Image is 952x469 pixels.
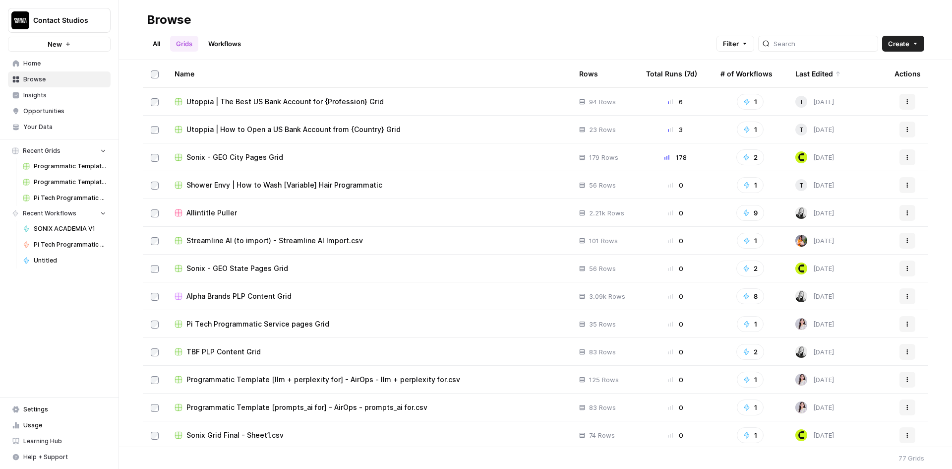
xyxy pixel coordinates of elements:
[646,208,705,218] div: 0
[34,240,106,249] span: Pi Tech Programmatic Service pages
[795,318,834,330] div: [DATE]
[894,60,921,87] div: Actions
[795,179,834,191] div: [DATE]
[175,402,563,412] a: Programmatic Template [prompts_ai for] - AirOps - prompts_ai for.csv
[34,256,106,265] span: Untitled
[795,318,807,330] img: zhgx2stfgybxog1gahxdwjwfcylv
[795,429,807,441] img: 560uyxydqsirns3nghsu4imy0j2c
[147,12,191,28] div: Browse
[48,39,62,49] span: New
[799,125,804,134] span: T
[589,291,625,301] span: 3.09k Rows
[589,152,618,162] span: 179 Rows
[23,75,106,84] span: Browse
[589,375,619,385] span: 125 Rows
[737,122,764,137] button: 1
[8,402,111,417] a: Settings
[175,347,563,357] a: TBF PLP Content Grid
[175,375,563,385] a: Programmatic Template [llm + perplexity for] - AirOps - llm + perplexity for.csv
[175,125,563,134] a: Utoppia | How to Open a US Bank Account from {Country} Grid
[33,15,93,25] span: Contact Studios
[175,208,563,218] a: Allintitle Puller
[186,402,427,412] span: Programmatic Template [prompts_ai for] - AirOps - prompts_ai for.csv
[898,453,924,463] div: 77 Grids
[646,152,705,162] div: 178
[186,375,460,385] span: Programmatic Template [llm + perplexity for] - AirOps - llm + perplexity for.csv
[646,264,705,273] div: 0
[18,253,111,268] a: Untitled
[646,347,705,357] div: 0
[795,207,834,219] div: [DATE]
[186,180,382,190] span: Shower Envy | How to Wash [Variable] Hair Programmatic
[23,421,106,430] span: Usage
[646,375,705,385] div: 0
[34,162,106,171] span: Programmatic Template [chatgpt prompts for] - AirOps
[646,236,705,246] div: 0
[795,207,807,219] img: ioa2wpdmx8t19ywr585njsibr5hv
[8,71,111,87] a: Browse
[186,430,284,440] span: Sonix Grid Final - Sheet1.csv
[23,107,106,116] span: Opportunities
[186,319,329,329] span: Pi Tech Programmatic Service pages Grid
[8,119,111,135] a: Your Data
[18,221,111,237] a: SONIX ACADEMIA V1
[8,8,111,33] button: Workspace: Contact Studios
[646,402,705,412] div: 0
[23,437,106,446] span: Learning Hub
[175,97,563,107] a: Utoppia | The Best US Bank Account for {Profession} Grid
[23,453,106,462] span: Help + Support
[23,91,106,100] span: Insights
[170,36,198,52] a: Grids
[773,39,874,49] input: Search
[23,405,106,414] span: Settings
[795,290,834,302] div: [DATE]
[799,97,804,107] span: T
[11,11,29,29] img: Contact Studios Logo
[589,402,616,412] span: 83 Rows
[579,60,598,87] div: Rows
[646,60,697,87] div: Total Runs (7d)
[736,288,764,304] button: 8
[23,123,106,132] span: Your Data
[589,236,618,246] span: 101 Rows
[175,180,563,190] a: Shower Envy | How to Wash [Variable] Hair Programmatic
[8,87,111,103] a: Insights
[186,208,237,218] span: Allintitle Puller
[589,430,615,440] span: 74 Rows
[18,174,111,190] a: Programmatic Template [prompts_ai for] - AirOps - prompts_ai for.csv
[888,39,909,49] span: Create
[175,264,563,273] a: Sonix - GEO State Pages Grid
[737,94,764,110] button: 1
[8,56,111,71] a: Home
[795,402,834,413] div: [DATE]
[737,233,764,249] button: 1
[8,143,111,158] button: Recent Grids
[795,346,834,358] div: [DATE]
[723,39,739,49] span: Filter
[186,125,401,134] span: Utoppia | How to Open a US Bank Account from {Country} Grid
[589,347,616,357] span: 83 Rows
[8,103,111,119] a: Opportunities
[175,319,563,329] a: Pi Tech Programmatic Service pages Grid
[882,36,924,52] button: Create
[646,430,705,440] div: 0
[589,264,616,273] span: 56 Rows
[186,264,288,273] span: Sonix - GEO State Pages Grid
[175,291,563,301] a: Alpha Brands PLP Content Grid
[18,237,111,253] a: Pi Tech Programmatic Service pages
[18,190,111,206] a: Pi Tech Programmatic Service pages Grid
[202,36,247,52] a: Workflows
[795,124,834,135] div: [DATE]
[736,205,764,221] button: 9
[795,374,807,386] img: zhgx2stfgybxog1gahxdwjwfcylv
[795,290,807,302] img: ioa2wpdmx8t19ywr585njsibr5hv
[175,152,563,162] a: Sonix - GEO City Pages Grid
[795,263,834,274] div: [DATE]
[186,236,363,246] span: Streamline AI (to import) - Streamline AI Import.csv
[186,291,292,301] span: Alpha Brands PLP Content Grid
[8,417,111,433] a: Usage
[736,344,764,360] button: 2
[795,151,807,163] img: 560uyxydqsirns3nghsu4imy0j2c
[737,400,764,415] button: 1
[23,59,106,68] span: Home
